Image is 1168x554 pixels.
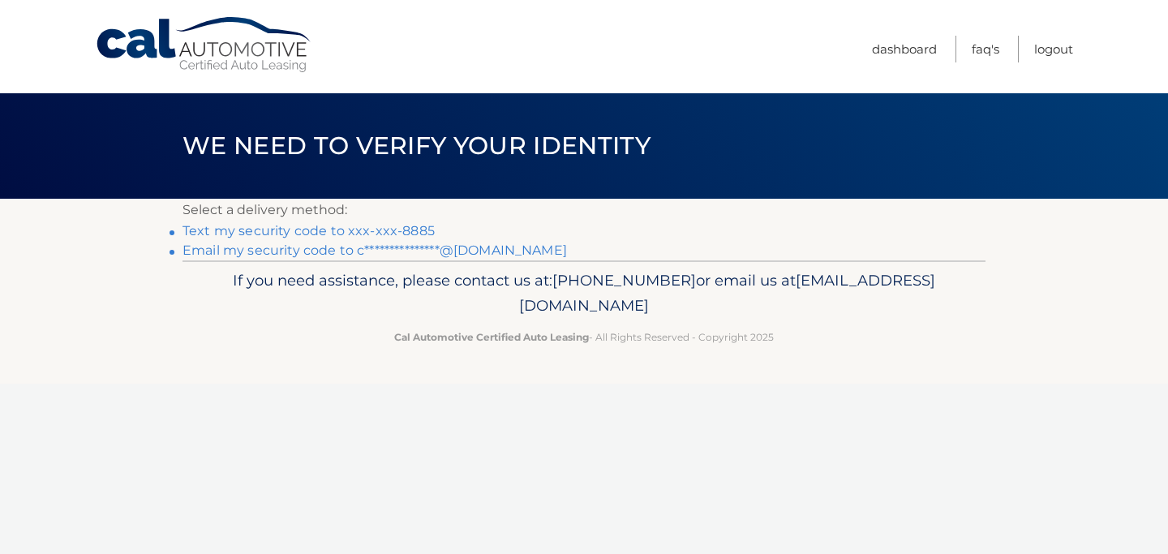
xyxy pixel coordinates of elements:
[552,271,696,290] span: [PHONE_NUMBER]
[1034,36,1073,62] a: Logout
[95,16,314,74] a: Cal Automotive
[182,223,435,238] a: Text my security code to xxx-xxx-8885
[182,199,985,221] p: Select a delivery method:
[182,131,651,161] span: We need to verify your identity
[193,329,975,346] p: - All Rights Reserved - Copyright 2025
[394,331,589,343] strong: Cal Automotive Certified Auto Leasing
[972,36,999,62] a: FAQ's
[193,268,975,320] p: If you need assistance, please contact us at: or email us at
[872,36,937,62] a: Dashboard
